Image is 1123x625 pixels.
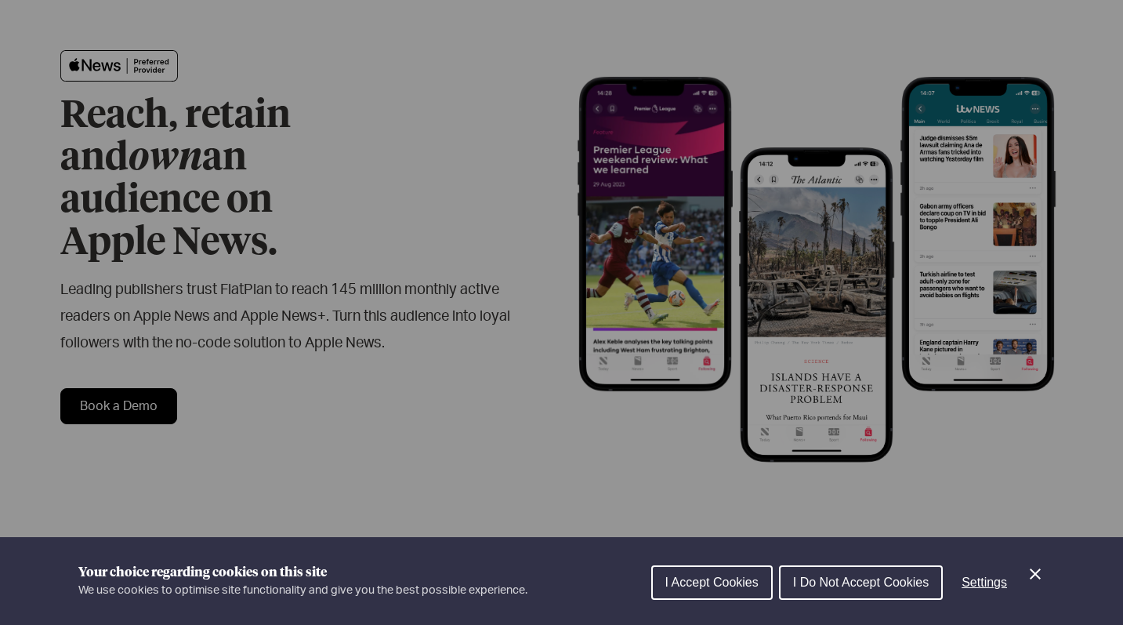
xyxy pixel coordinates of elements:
button: I Accept Cookies [651,565,773,600]
h1: Your choice regarding cookies on this site [78,563,527,582]
span: Settings [962,576,1007,589]
button: Settings [949,567,1020,598]
p: We use cookies to optimise site functionality and give you the best possible experience. [78,582,527,599]
span: I Accept Cookies [665,576,759,589]
span: I Do Not Accept Cookies [793,576,929,589]
button: I Do Not Accept Cookies [779,565,943,600]
button: Close Cookie Control [1026,565,1045,583]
